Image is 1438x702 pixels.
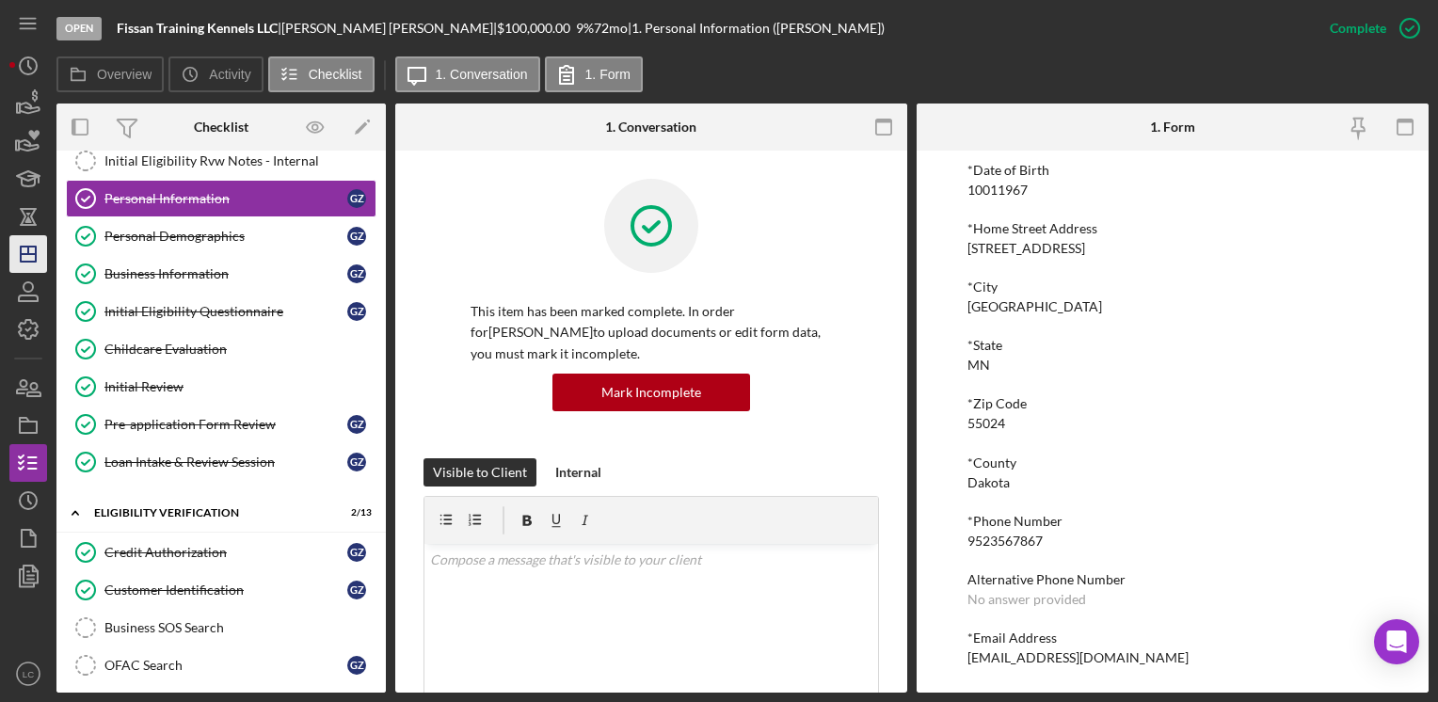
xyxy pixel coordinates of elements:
[104,153,375,168] div: Initial Eligibility Rvw Notes - Internal
[967,534,1043,549] div: 9523567867
[347,227,366,246] div: G Z
[168,56,263,92] button: Activity
[9,655,47,693] button: LC
[967,514,1377,529] div: *Phone Number
[56,17,102,40] div: Open
[56,56,164,92] button: Overview
[967,592,1086,607] div: No answer provided
[66,217,376,255] a: Personal DemographicsGZ
[967,279,1377,295] div: *City
[309,67,362,82] label: Checklist
[66,646,376,684] a: OFAC SearchGZ
[104,417,347,432] div: Pre-application Form Review
[605,120,696,135] div: 1. Conversation
[104,342,375,357] div: Childcare Evaluation
[338,507,372,519] div: 2 / 13
[66,180,376,217] a: Personal InformationGZ
[117,20,278,36] b: Fissan Training Kennels LLC
[66,534,376,571] a: Credit AuthorizationGZ
[66,255,376,293] a: Business InformationGZ
[967,630,1377,646] div: *Email Address
[104,304,347,319] div: Initial Eligibility Questionnaire
[1311,9,1429,47] button: Complete
[347,453,366,471] div: G Z
[555,458,601,487] div: Internal
[1374,619,1419,664] div: Open Intercom Messenger
[66,142,376,180] a: Initial Eligibility Rvw Notes - Internal
[347,415,366,434] div: G Z
[576,21,594,36] div: 9 %
[66,443,376,481] a: Loan Intake & Review SessionGZ
[97,67,152,82] label: Overview
[347,543,366,562] div: G Z
[104,455,347,470] div: Loan Intake & Review Session
[104,582,347,598] div: Customer Identification
[967,183,1028,198] div: 10011967
[967,475,1010,490] div: Dakota
[1330,9,1386,47] div: Complete
[268,56,375,92] button: Checklist
[281,21,497,36] div: [PERSON_NAME] [PERSON_NAME] |
[436,67,528,82] label: 1. Conversation
[395,56,540,92] button: 1. Conversation
[117,21,281,36] div: |
[967,221,1377,236] div: *Home Street Address
[104,620,375,635] div: Business SOS Search
[601,374,701,411] div: Mark Incomplete
[194,120,248,135] div: Checklist
[546,458,611,487] button: Internal
[545,56,643,92] button: 1. Form
[347,189,366,208] div: G Z
[585,67,631,82] label: 1. Form
[967,358,990,373] div: MN
[66,406,376,443] a: Pre-application Form ReviewGZ
[1150,120,1195,135] div: 1. Form
[967,455,1377,471] div: *County
[347,656,366,675] div: G Z
[104,229,347,244] div: Personal Demographics
[497,21,576,36] div: $100,000.00
[967,396,1377,411] div: *Zip Code
[628,21,885,36] div: | 1. Personal Information ([PERSON_NAME])
[552,374,750,411] button: Mark Incomplete
[471,301,832,364] p: This item has been marked complete. In order for [PERSON_NAME] to upload documents or edit form d...
[66,330,376,368] a: Childcare Evaluation
[967,416,1005,431] div: 55024
[967,299,1102,314] div: [GEOGRAPHIC_DATA]
[967,163,1377,178] div: *Date of Birth
[347,581,366,599] div: G Z
[423,458,536,487] button: Visible to Client
[104,191,347,206] div: Personal Information
[104,379,375,394] div: Initial Review
[94,507,325,519] div: Eligibility Verification
[967,572,1377,587] div: Alternative Phone Number
[209,67,250,82] label: Activity
[347,302,366,321] div: G Z
[433,458,527,487] div: Visible to Client
[967,241,1085,256] div: [STREET_ADDRESS]
[104,266,347,281] div: Business Information
[66,293,376,330] a: Initial Eligibility QuestionnaireGZ
[967,650,1189,665] div: [EMAIL_ADDRESS][DOMAIN_NAME]
[66,609,376,646] a: Business SOS Search
[104,545,347,560] div: Credit Authorization
[104,658,347,673] div: OFAC Search
[23,669,34,679] text: LC
[594,21,628,36] div: 72 mo
[66,368,376,406] a: Initial Review
[66,571,376,609] a: Customer IdentificationGZ
[967,338,1377,353] div: *State
[347,264,366,283] div: G Z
